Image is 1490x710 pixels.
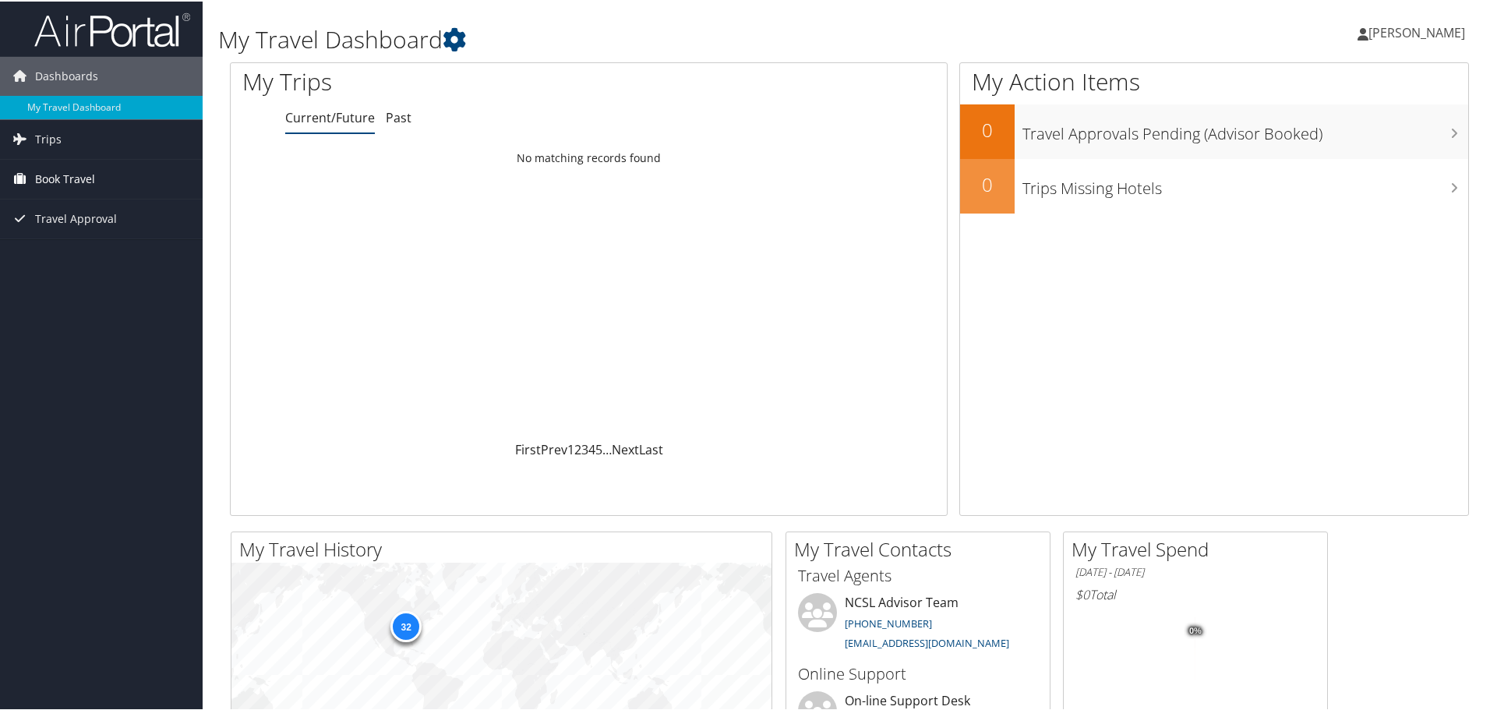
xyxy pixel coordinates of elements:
a: [PHONE_NUMBER] [845,615,932,629]
a: [EMAIL_ADDRESS][DOMAIN_NAME] [845,634,1009,648]
span: $0 [1075,585,1089,602]
h3: Travel Approvals Pending (Advisor Booked) [1022,114,1468,143]
h2: My Travel Contacts [794,535,1050,561]
h3: Online Support [798,662,1038,684]
a: Current/Future [285,108,375,125]
tspan: 0% [1189,625,1202,634]
a: Past [386,108,411,125]
h1: My Trips [242,64,637,97]
span: Dashboards [35,55,98,94]
h3: Trips Missing Hotels [1022,168,1468,198]
h6: Total [1075,585,1315,602]
span: Trips [35,118,62,157]
h2: My Travel History [239,535,771,561]
a: 2 [574,440,581,457]
a: 0Travel Approvals Pending (Advisor Booked) [960,103,1468,157]
span: Book Travel [35,158,95,197]
a: Prev [541,440,567,457]
a: 0Trips Missing Hotels [960,157,1468,212]
h2: 0 [960,170,1015,196]
a: 5 [595,440,602,457]
h3: Travel Agents [798,563,1038,585]
a: [PERSON_NAME] [1358,8,1481,55]
span: … [602,440,612,457]
a: Last [639,440,663,457]
a: Next [612,440,639,457]
div: 32 [390,609,422,641]
h2: 0 [960,115,1015,142]
span: [PERSON_NAME] [1368,23,1465,40]
a: First [515,440,541,457]
li: NCSL Advisor Team [790,592,1046,655]
span: Travel Approval [35,198,117,237]
a: 3 [581,440,588,457]
h6: [DATE] - [DATE] [1075,563,1315,578]
h1: My Travel Dashboard [218,22,1060,55]
a: 4 [588,440,595,457]
a: 1 [567,440,574,457]
h1: My Action Items [960,64,1468,97]
td: No matching records found [231,143,947,171]
img: airportal-logo.png [34,10,190,47]
h2: My Travel Spend [1072,535,1327,561]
